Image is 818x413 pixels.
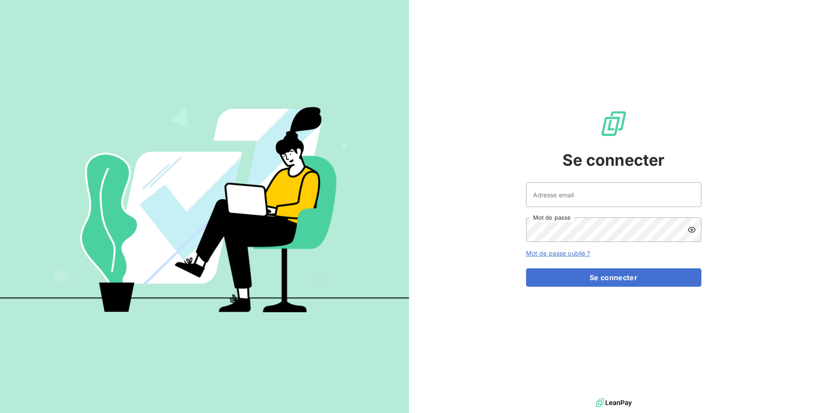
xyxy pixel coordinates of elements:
[600,110,628,138] img: Logo LeanPay
[562,148,665,172] span: Se connecter
[526,249,590,257] a: Mot de passe oublié ?
[596,396,632,409] img: logo
[526,182,701,207] input: placeholder
[526,268,701,287] button: Se connecter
